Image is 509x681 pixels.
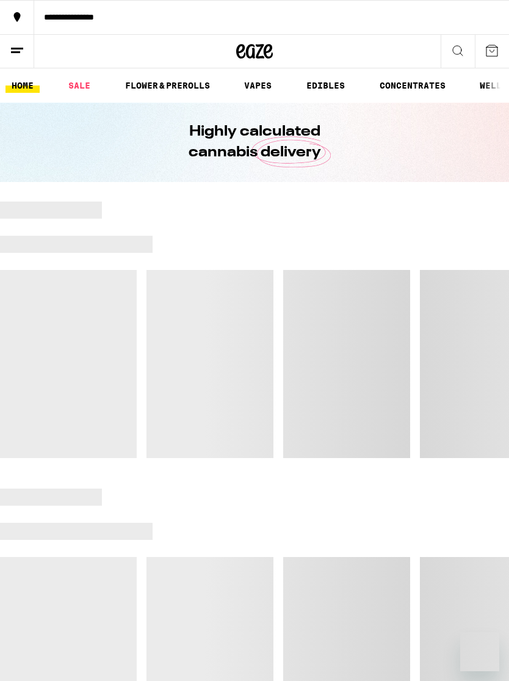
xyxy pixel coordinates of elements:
[300,78,351,93] a: EDIBLES
[460,632,499,671] iframe: Button to launch messaging window
[119,78,216,93] a: FLOWER & PREROLLS
[154,122,355,163] h1: Highly calculated cannabis delivery
[5,78,40,93] a: HOME
[374,78,452,93] a: CONCENTRATES
[238,78,278,93] a: VAPES
[62,78,96,93] a: SALE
